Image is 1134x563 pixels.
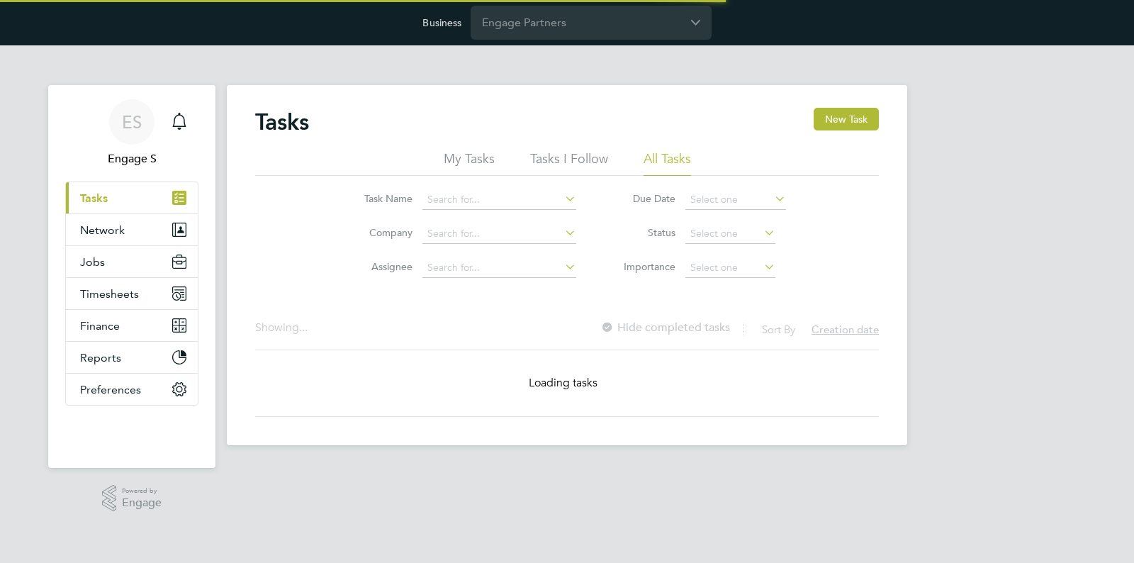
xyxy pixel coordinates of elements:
span: Loading tasks [529,376,599,390]
input: Select one [685,258,775,278]
span: Engage S [65,150,198,167]
span: Powered by [122,485,162,497]
label: Company [349,226,412,239]
label: Status [612,226,675,239]
input: Select one [685,190,786,210]
button: Preferences [66,374,198,405]
span: Network [80,223,125,237]
input: Select one [685,224,775,244]
label: Sort By [762,323,795,336]
li: My Tasks [444,150,495,176]
span: Creation date [812,323,879,336]
a: Tasks [66,182,198,213]
label: Business [422,16,461,29]
label: Importance [612,260,675,273]
a: ESEngage S [65,99,198,167]
li: Tasks I Follow [530,150,608,176]
label: Due Date [612,192,675,205]
li: All Tasks [644,150,691,176]
button: Timesheets [66,278,198,309]
span: Jobs [80,255,105,269]
span: Finance [80,319,120,333]
button: Jobs [66,246,198,277]
nav: Main navigation [48,85,215,468]
input: Search for... [422,258,576,278]
a: Powered byEngage [102,485,162,512]
label: Assignee [349,260,412,273]
label: Hide completed tasks [600,320,730,335]
button: New Task [814,108,879,130]
div: Showing [255,320,310,335]
input: Search for... [422,224,576,244]
label: Task Name [349,192,412,205]
button: Finance [66,310,198,341]
button: Network [66,214,198,245]
input: Search for... [422,190,576,210]
button: Reports [66,342,198,373]
span: Preferences [80,383,141,396]
span: Engage [122,497,162,509]
span: Tasks [80,191,108,205]
a: Go to home page [65,420,198,442]
span: ... [299,320,308,335]
span: ES [122,113,142,131]
h2: Tasks [255,108,309,136]
span: Reports [80,351,121,364]
span: Timesheets [80,287,139,301]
